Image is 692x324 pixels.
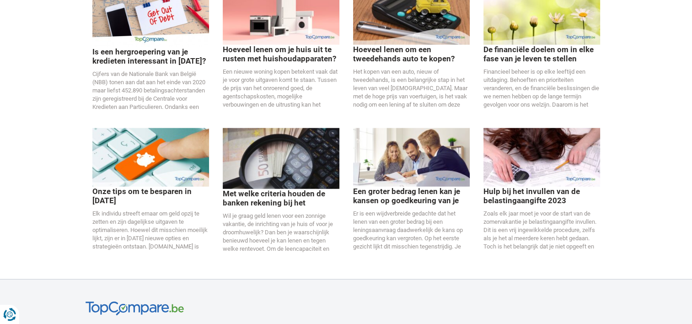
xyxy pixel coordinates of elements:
p: Hoeveel lenen om je huis uit te rusten met huishoudapparaten? [223,45,339,63]
a: Is een hergroepering van je kredieten interessant in [DATE]?Cijfers van de Nationale Bank van Bel... [92,12,209,111]
p: Het kopen van een auto, nieuw of tweedehands, is een belangrijke stap in het leven van veel [DEMO... [353,68,470,109]
a: Onze tips om te besparen in [DATE]Elk individu streeft ernaar om geld opzij te zetten en zijn dag... [92,153,209,250]
p: Zoals elk jaar moet je voor de start van de zomervakantie je belastingaangifte invullen. Dit is e... [483,210,600,251]
p: Een groter bedrag lenen kan je kansen op goedkeuring van je leningsaanvraag vergroten. Hier is wa... [353,187,470,205]
img: Hulp bij het invullen van de belastingaangifte 2023 [483,128,600,187]
p: Een nieuwe woning kopen betekent vaak dat je voor grote uitgaven komt te staan. Tussen de prijs v... [223,68,339,109]
p: De financiële doelen om in elke fase van je leven te stellen [483,45,600,63]
p: Er is een wijdverbreide gedachte dat het lenen van een groter bedrag bij een leningsaanvraag daad... [353,210,470,251]
p: Is een hergroepering van je kredieten interessant in [DATE]? [92,47,209,65]
p: Wil je graag geld lenen voor een zonnige vakantie, de inrichting van je huis of voor je droomhuwe... [223,212,339,253]
a: Met welke criteria houden de banken rekening bij het berekenen van je krediet?Wil je graag geld l... [223,154,339,253]
img: TopCompare [86,302,184,316]
p: Hoeveel lenen om een tweedehands auto te kopen? [353,45,470,63]
a: Hoeveel lenen om een tweedehands auto te kopen?Het kopen van een auto, nieuw of tweedehands, is e... [353,11,470,108]
p: Met welke criteria houden de banken rekening bij het berekenen van je krediet? [223,189,339,207]
p: Onze tips om te besparen in [DATE] [92,187,209,205]
p: Financieel beheer is op elke leeftijd een uitdaging. Behoeften en prioriteiten veranderen, en de ... [483,68,600,109]
p: Elk individu streeft ernaar om geld opzij te zetten en zijn dagelijkse uitgaven te optimaliseren.... [92,210,209,251]
p: Hulp bij het invullen van de belastingaangifte 2023 [483,187,600,205]
p: Cijfers van de Nationale Bank van België (NBB) tonen aan dat aan het einde van 2020 maar liefst 4... [92,70,209,111]
a: Hulp bij het invullen van de belastingaangifte 2023Zoals elk jaar moet je voor de start van de zo... [483,153,600,250]
a: Hoeveel lenen om je huis uit te rusten met huishoudapparaten?Een nieuwe woning kopen betekent vaa... [223,11,339,108]
a: De financiële doelen om in elke fase van je leven te stellenFinancieel beheer is op elke leeftijd... [483,11,600,108]
img: Met welke criteria houden de banken rekening bij het berekenen van je krediet? [223,128,339,189]
a: Een groter bedrag lenen kan je kansen op goedkeuring van je leningsaanvraag vergroten. Hier is wa... [353,153,470,250]
img: Onze tips om te besparen in 2023 [92,128,209,187]
img: Een groter bedrag lenen kan je kansen op goedkeuring van je leningsaanvraag vergroten. Hier is wa... [353,128,470,187]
